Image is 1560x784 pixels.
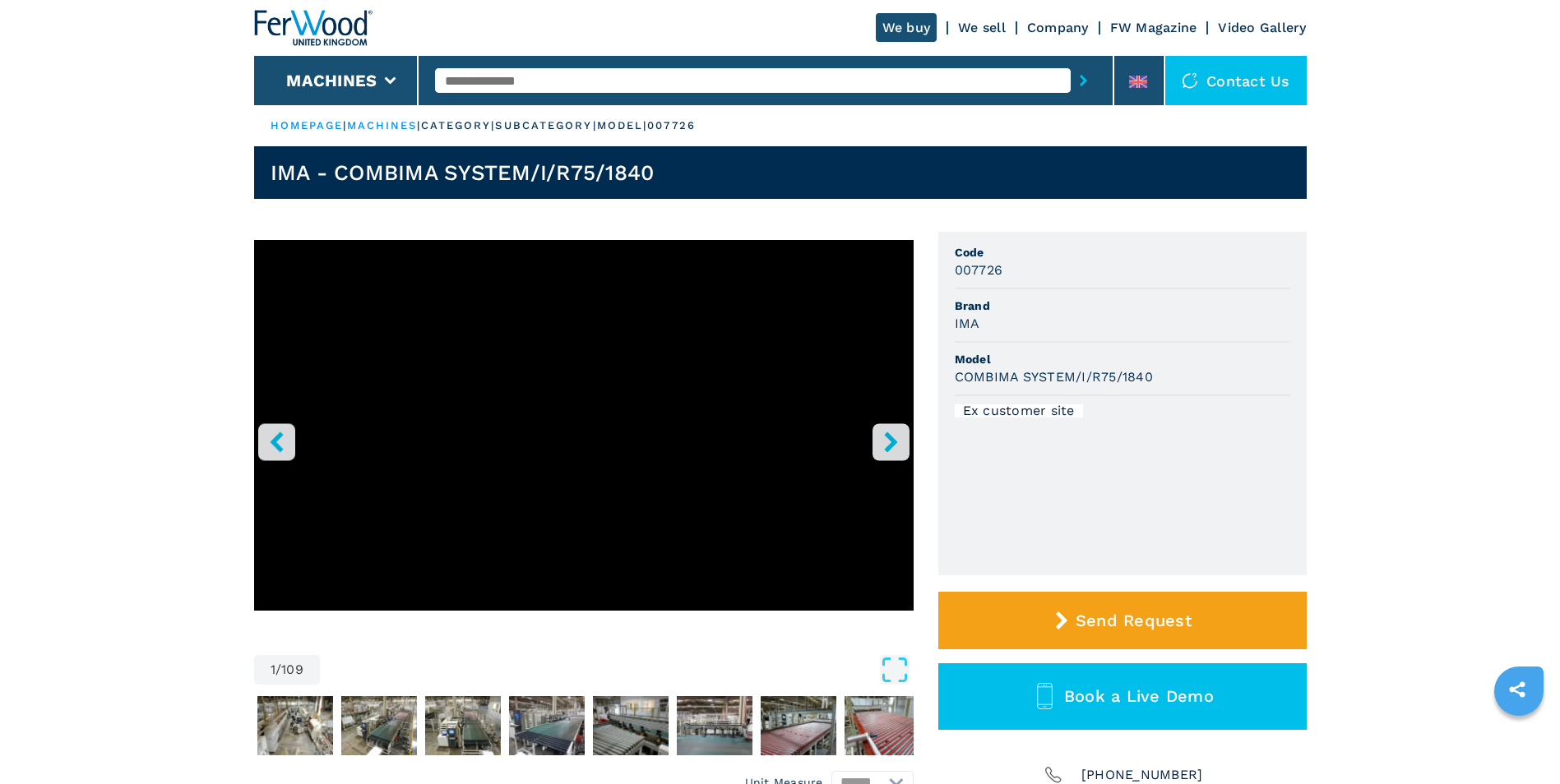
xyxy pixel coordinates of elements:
[1110,20,1197,35] a: FW Magazine
[506,693,588,759] button: Go to Slide 5
[955,367,1153,386] h3: COMBIMA SYSTEM/I/R75/1840
[271,663,275,676] span: 1
[254,240,914,611] iframe: YouTube video player
[876,13,937,42] a: We buy
[845,696,920,755] img: 90c692ede41b2a086a60f40e7e15b250
[590,693,672,759] button: Go to Slide 6
[757,693,840,759] button: Go to Slide 8
[677,696,752,755] img: 41b4a49cf0eedd72bfabf3f1ca608e43
[254,10,373,46] img: Ferwood
[938,663,1307,730] button: Book a Live Demo
[257,696,333,755] img: e802306527e8f30da56443593098b8f6
[324,655,910,685] button: Open Fullscreen
[647,118,696,133] p: 007726
[286,71,377,90] button: Machines
[1027,20,1089,35] a: Company
[1490,710,1548,772] iframe: Chat
[495,118,596,133] p: subcategory |
[955,351,1290,367] span: Model
[1064,686,1214,706] span: Book a Live Demo
[593,696,669,755] img: 378cf160d389b6a5bfabbb332c859af4
[955,404,1083,417] div: Ex customer site
[955,314,980,333] h3: IMA
[1218,20,1306,35] a: Video Gallery
[422,693,504,759] button: Go to Slide 4
[873,423,910,460] button: right-button
[955,297,1290,314] span: Brand
[271,159,655,186] h1: IMA - COMBIMA SYSTEM/I/R75/1840
[938,592,1307,649] button: Send Request
[425,696,501,755] img: edb70a474804d77031764147bd4c241a
[1182,72,1198,89] img: Contact us
[254,240,914,639] div: Go to Slide 1
[955,261,1003,279] h3: 007726
[841,693,924,759] button: Go to Slide 9
[1071,62,1096,99] button: submit-button
[254,693,336,759] button: Go to Slide 2
[343,119,346,131] span: |
[271,119,344,131] a: HOMEPAGE
[341,696,417,755] img: ea2711556c91216106ceea0310831d2c
[597,118,648,133] p: model |
[509,696,585,755] img: ec94db98e3b67c304375708e068acbb6
[338,693,420,759] button: Go to Slide 3
[1497,669,1538,710] a: sharethis
[761,696,836,755] img: 4b8567383037535ad2f4a21b50ed76d7
[955,244,1290,261] span: Code
[275,663,281,676] span: /
[674,693,756,759] button: Go to Slide 7
[958,20,1006,35] a: We sell
[281,663,303,676] span: 109
[258,423,295,460] button: left-button
[421,118,496,133] p: category |
[417,119,420,131] span: |
[254,693,914,759] nav: Thumbnail Navigation
[1165,56,1307,105] div: Contact us
[1076,611,1192,630] span: Send Request
[347,119,418,131] a: machines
